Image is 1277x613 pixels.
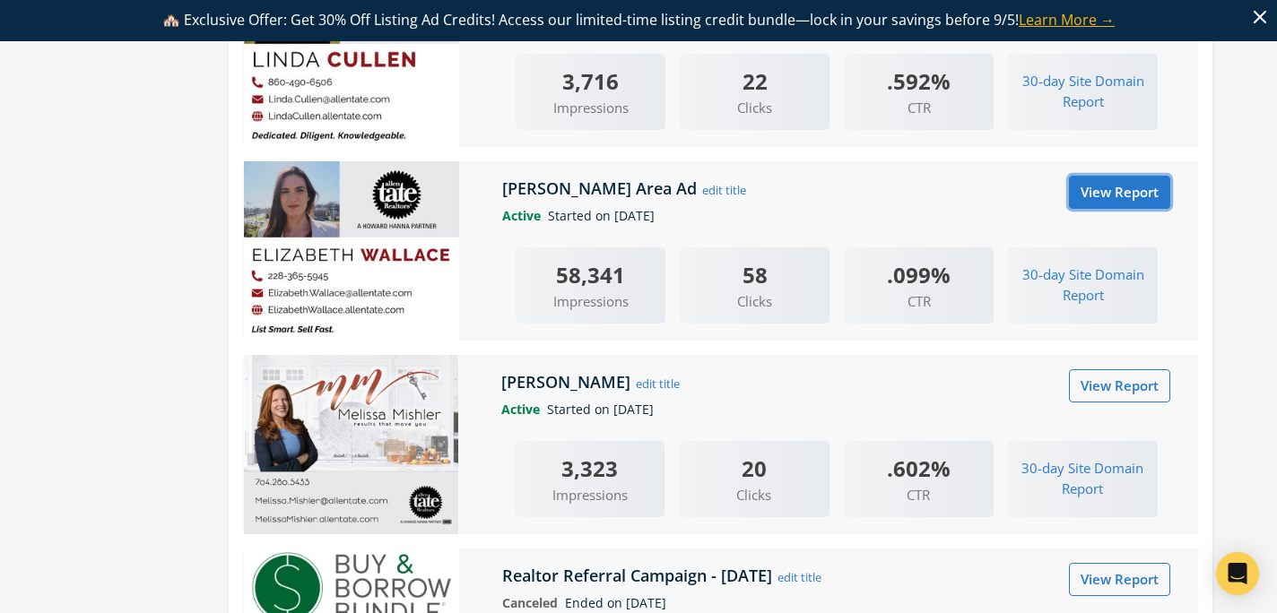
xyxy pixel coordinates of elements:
[844,452,994,485] div: .602%
[488,400,1185,419] div: Started on [DATE]
[680,258,830,291] div: 58
[635,374,681,393] button: edit title
[501,401,547,418] span: Active
[844,291,994,312] span: CTR
[777,567,822,587] button: edit title
[1069,176,1170,209] a: View Report
[1069,563,1170,596] a: View Report
[680,98,830,118] span: Clicks
[844,485,994,505] span: CTR
[516,258,665,291] div: 58,341
[244,161,459,341] img: Elizabeth Wallace_Local Area Ad
[844,258,994,291] div: .099%
[844,98,994,118] span: CTR
[515,485,665,505] span: Impressions
[679,452,829,485] div: 20
[502,565,777,586] h5: Realtor Referral Campaign - [DATE]
[1216,552,1259,595] div: Open Intercom Messenger
[680,291,830,312] span: Clicks
[516,291,665,312] span: Impressions
[489,206,1185,226] div: Started on [DATE]
[1008,65,1158,119] button: 30-day Site Domain Report
[501,371,635,393] h5: [PERSON_NAME]
[515,452,665,485] div: 3,323
[502,177,701,199] h5: [PERSON_NAME] Area Ad
[1008,258,1158,313] button: 30-day Site Domain Report
[844,65,994,98] div: .592%
[680,65,830,98] div: 22
[244,355,458,534] img: Melissa Mishler_Sphere
[516,65,665,98] div: 3,716
[1008,452,1158,506] button: 30-day Site Domain Report
[679,485,829,505] span: Clicks
[701,180,747,200] button: edit title
[516,98,665,118] span: Impressions
[1069,369,1170,402] a: View Report
[489,593,1185,613] div: Ended on [DATE]
[502,594,565,611] span: Canceled
[502,207,548,224] span: Active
